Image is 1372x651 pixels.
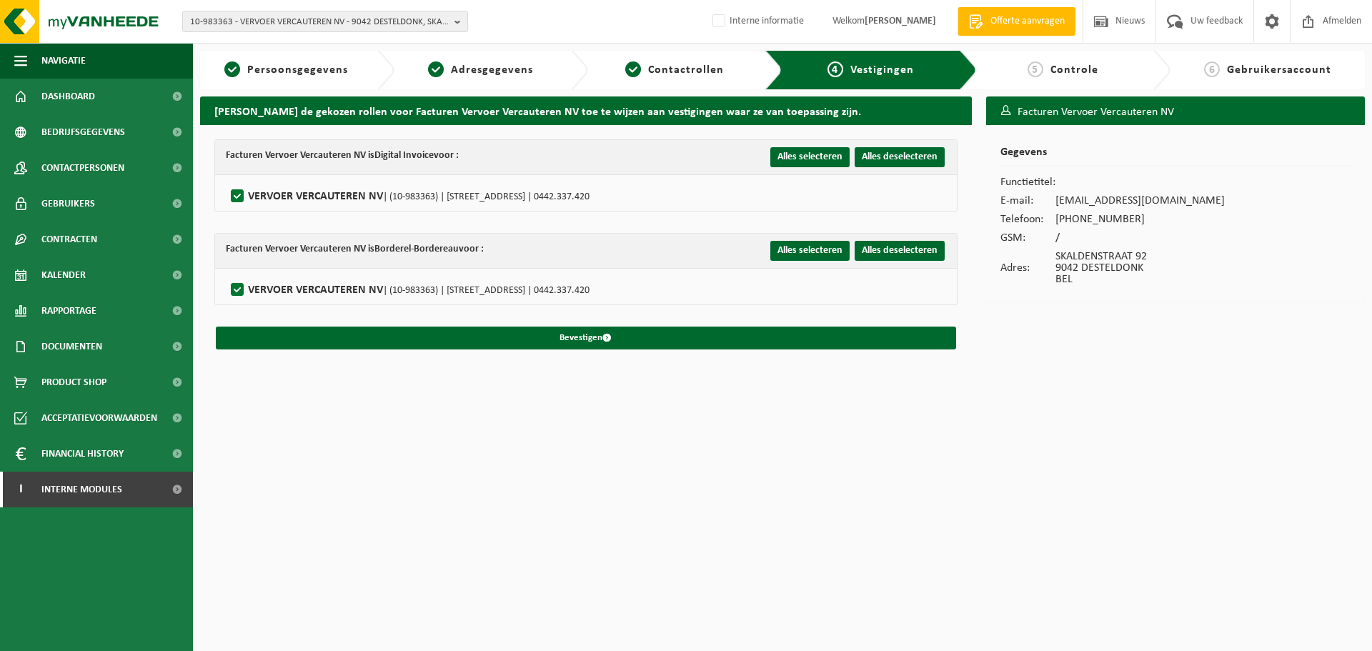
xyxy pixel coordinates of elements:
a: 1Persoonsgegevens [207,61,366,79]
td: Functietitel: [1000,173,1055,192]
label: VERVOER VERCAUTEREN NV [228,279,590,301]
button: Alles deselecteren [855,241,945,261]
span: Product Shop [41,364,106,400]
span: Controle [1050,64,1098,76]
span: Acceptatievoorwaarden [41,400,157,436]
span: Contracten [41,222,97,257]
span: Contactpersonen [41,150,124,186]
span: 5 [1028,61,1043,77]
span: 3 [625,61,641,77]
span: Kalender [41,257,86,293]
strong: Borderel-Bordereau [374,244,459,254]
span: Gebruikersaccount [1227,64,1331,76]
span: Financial History [41,436,124,472]
span: Interne modules [41,472,122,507]
span: Bedrijfsgegevens [41,114,125,150]
span: 2 [428,61,444,77]
button: Alles deselecteren [855,147,945,167]
h3: Facturen Vervoer Vercauteren NV [986,96,1365,128]
strong: Digital Invoice [374,150,434,161]
span: Dashboard [41,79,95,114]
span: Offerte aanvragen [987,14,1068,29]
label: VERVOER VERCAUTEREN NV [228,186,590,207]
span: I [14,472,27,507]
button: Alles selecteren [770,147,850,167]
div: Facturen Vervoer Vercauteren NV is voor : [226,147,459,164]
div: Facturen Vervoer Vercauteren NV is voor : [226,241,484,258]
span: | (10-983363) | [STREET_ADDRESS] | 0442.337.420 [383,192,590,202]
span: Adresgegevens [451,64,533,76]
strong: [PERSON_NAME] [865,16,936,26]
a: Offerte aanvragen [958,7,1075,36]
span: Contactrollen [648,64,724,76]
button: Bevestigen [216,327,956,349]
span: Vestigingen [850,64,914,76]
span: Documenten [41,329,102,364]
span: 1 [224,61,240,77]
span: Gebruikers [41,186,95,222]
span: Persoonsgegevens [247,64,348,76]
span: 4 [827,61,843,77]
h2: Gegevens [1000,146,1351,166]
td: GSM: [1000,229,1055,247]
td: SKALDENSTRAAT 92 9042 DESTELDONK BEL [1055,247,1225,289]
td: [PHONE_NUMBER] [1055,210,1225,229]
td: / [1055,229,1225,247]
td: [EMAIL_ADDRESS][DOMAIN_NAME] [1055,192,1225,210]
a: 3Contactrollen [595,61,754,79]
td: Adres: [1000,247,1055,289]
h2: [PERSON_NAME] de gekozen rollen voor Facturen Vervoer Vercauteren NV toe te wijzen aan vestiginge... [200,96,972,124]
span: | (10-983363) | [STREET_ADDRESS] | 0442.337.420 [383,285,590,296]
span: Navigatie [41,43,86,79]
a: 2Adresgegevens [402,61,560,79]
label: Interne informatie [710,11,804,32]
td: Telefoon: [1000,210,1055,229]
button: 10-983363 - VERVOER VERCAUTEREN NV - 9042 DESTELDONK, SKALDENSTRAAT 92 [182,11,468,32]
span: Rapportage [41,293,96,329]
span: 10-983363 - VERVOER VERCAUTEREN NV - 9042 DESTELDONK, SKALDENSTRAAT 92 [190,11,449,33]
button: Alles selecteren [770,241,850,261]
span: 6 [1204,61,1220,77]
td: E-mail: [1000,192,1055,210]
